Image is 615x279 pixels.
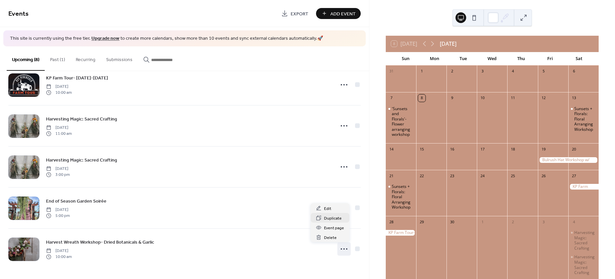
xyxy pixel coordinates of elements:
div: 'Sunsets and Florals'- Flower arranging workshop [392,106,413,137]
div: Sunsets + Florals: Floral Arranging Workshop [392,184,413,210]
div: Harvesting Magic: Sacred Crafting [568,230,599,251]
a: Export [276,8,313,19]
div: 23 [448,172,456,180]
div: Fri [536,52,565,65]
div: 1 [418,68,425,75]
div: 1 [479,218,486,226]
span: Add Event [330,10,356,17]
div: Wed [478,52,507,65]
span: 3:00 pm [46,172,70,178]
div: Thu [507,52,536,65]
span: Harvesting Magic: Sacred Crafting [46,115,117,122]
div: 13 [570,94,578,102]
span: Edit [324,205,331,212]
button: Upcoming (8) [7,46,45,71]
div: 16 [448,146,456,153]
div: 'Sunsets and Florals'- Flower arranging workshop [386,106,416,137]
span: End of Season Garden Soirée [46,198,106,205]
div: 9 [448,94,456,102]
div: Sunsets + Florals: Floral Arranging Workshop [574,106,596,132]
span: Delete [324,234,337,241]
a: Harvesting Magic: Sacred Crafting [46,156,117,164]
div: 7 [388,94,395,102]
button: Past (1) [45,46,70,70]
div: 31 [388,68,395,75]
div: Sat [564,52,593,65]
div: 26 [540,172,547,180]
span: 5:00 pm [46,213,70,219]
span: Harvest Wreath Workshop- Dried Botanicals & Garlic [46,239,154,246]
div: Harvesting Magic: Sacred Crafting [574,254,596,275]
div: 2 [448,68,456,75]
div: 29 [418,218,425,226]
div: Harvesting Magic: Sacred Crafting [574,230,596,251]
div: 22 [418,172,425,180]
span: Events [8,7,29,20]
div: 15 [418,146,425,153]
a: End of Season Garden Soirée [46,197,106,205]
div: 3 [540,218,547,226]
span: [DATE] [46,83,72,89]
a: Harvesting Magic: Sacred Crafting [46,115,117,123]
div: 2 [509,218,517,226]
div: Sunsets + Florals: Floral Arranging Workshop [568,106,599,132]
span: 10:00 am [46,254,72,260]
div: 14 [388,146,395,153]
div: 30 [448,218,456,226]
span: This site is currently using the free tier. to create more calendars, show more than 10 events an... [10,35,323,42]
div: KP Farm Tour- sept 27-28 [386,230,416,236]
div: 3 [479,68,486,75]
button: Recurring [70,46,101,70]
div: 25 [509,172,517,180]
button: Submissions [101,46,138,70]
a: Harvest Wreath Workshop- Dried Botanicals & Garlic [46,238,154,246]
span: Duplicate [324,215,342,222]
div: Sun [391,52,420,65]
span: 11:00 am [46,131,72,137]
div: 21 [388,172,395,180]
div: 28 [388,218,395,226]
span: [DATE] [46,207,70,213]
div: 8 [418,94,425,102]
span: 10:00 am [46,90,72,96]
div: 19 [540,146,547,153]
div: 24 [479,172,486,180]
span: [DATE] [46,248,72,254]
span: Export [291,10,308,17]
div: 4 [570,218,578,226]
span: Event page [324,225,344,232]
div: [DATE] [440,40,456,48]
span: KP Farm Tour- [DATE]-[DATE] [46,74,108,81]
div: 17 [479,146,486,153]
div: Sunsets + Florals: Floral Arranging Workshop [386,184,416,210]
div: Mon [420,52,449,65]
span: [DATE] [46,166,70,172]
div: Tue [449,52,478,65]
div: 27 [570,172,578,180]
div: 20 [570,146,578,153]
div: Harvesting Magic: Sacred Crafting [568,254,599,275]
button: Add Event [316,8,361,19]
div: 6 [570,68,578,75]
div: KP Farm Tour- sept 27-28 [568,184,599,190]
div: Bulrush Hat Workshop w/ Maria [538,157,599,163]
div: 4 [509,68,517,75]
div: 5 [540,68,547,75]
div: 18 [509,146,517,153]
a: KP Farm Tour- [DATE]-[DATE] [46,74,108,82]
span: Harvesting Magic: Sacred Crafting [46,157,117,164]
div: 12 [540,94,547,102]
a: Upgrade now [91,34,119,43]
div: 10 [479,94,486,102]
span: [DATE] [46,124,72,130]
div: 11 [509,94,517,102]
